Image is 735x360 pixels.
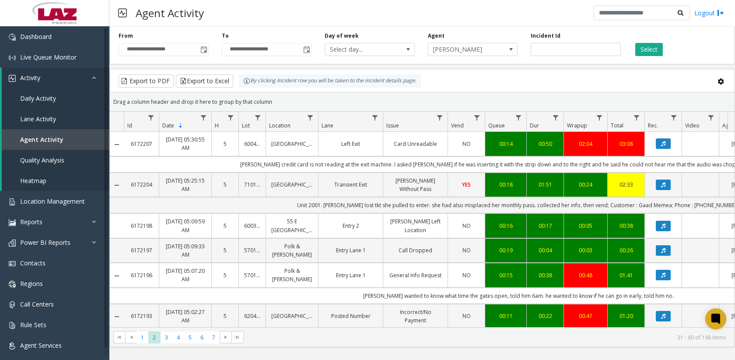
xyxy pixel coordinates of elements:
[453,222,479,230] a: NO
[217,246,233,254] a: 5
[532,312,558,320] div: 00:22
[717,8,724,18] img: logout
[110,141,124,148] a: Collapse Details
[20,321,46,329] span: Rule Sets
[550,112,562,124] a: Dur Filter Menu
[271,312,313,320] a: [GEOGRAPHIC_DATA]
[172,332,184,343] span: Page 4
[490,180,521,189] a: 00:18
[269,122,290,129] span: Location
[2,109,109,129] a: Lane Activity
[9,260,16,267] img: 'icon'
[271,217,313,234] a: 55 E [GEOGRAPHIC_DATA]
[9,219,16,226] img: 'icon'
[2,170,109,191] a: Heatmap
[271,180,313,189] a: [GEOGRAPHIC_DATA]
[462,140,471,148] span: NO
[532,246,558,254] div: 00:04
[234,334,241,341] span: Go to the last page
[428,43,500,56] span: [PERSON_NAME]
[532,271,558,279] div: 00:38
[567,122,587,129] span: Wrapup
[271,140,313,148] a: [GEOGRAPHIC_DATA]
[184,332,196,343] span: Page 5
[324,180,378,189] a: Transient Exit
[2,67,109,88] a: Activity
[2,150,109,170] a: Quality Analysis
[20,156,64,164] span: Quality Analysis
[694,8,724,18] a: Logout
[271,267,313,283] a: Polk & [PERSON_NAME]
[613,246,639,254] div: 00:26
[388,271,442,279] a: General Info Request
[611,122,623,129] span: Total
[453,140,479,148] a: NO
[2,129,109,150] a: Agent Activity
[490,222,521,230] div: 00:16
[569,271,602,279] a: 00:48
[685,122,700,129] span: Video
[128,334,135,341] span: Go to the previous page
[244,312,260,320] a: 620428
[613,271,639,279] a: 01:41
[164,135,206,152] a: [DATE] 05:30:55 AM
[129,271,154,279] a: 6172196
[136,332,148,343] span: Page 1
[131,2,208,24] h3: Agent Activity
[129,180,154,189] a: 6172204
[613,312,639,320] a: 01:20
[164,217,206,234] a: [DATE] 05:09:59 AM
[215,122,219,129] span: H
[177,122,184,129] span: Sortable
[199,43,208,56] span: Toggle popup
[110,94,735,109] div: Drag a column header and drop it here to group by that column
[148,332,160,343] span: Page 2
[490,312,521,320] div: 00:11
[252,112,264,124] a: Lot Filter Menu
[162,122,174,129] span: Date
[453,312,479,320] a: NO
[324,140,378,148] a: Left Exit
[20,259,45,267] span: Contacts
[569,180,602,189] a: 00:24
[325,32,359,40] label: Day of week
[462,181,471,188] span: YES
[453,246,479,254] a: NO
[613,140,639,148] a: 03:08
[462,222,471,229] span: NO
[705,112,717,124] a: Video Filter Menu
[243,78,250,85] img: infoIcon.svg
[648,122,658,129] span: Rec.
[242,122,250,129] span: Lot
[145,112,157,124] a: Id Filter Menu
[490,246,521,254] a: 00:19
[471,112,483,124] a: Vend Filter Menu
[531,32,560,40] label: Incident Id
[569,222,602,230] a: 00:05
[9,301,16,308] img: 'icon'
[20,115,56,123] span: Lane Activity
[388,140,442,148] a: Card Unreadable
[129,246,154,254] a: 6172197
[613,180,639,189] div: 02:33
[20,135,63,144] span: Agent Activity
[9,240,16,247] img: 'icon'
[239,74,421,88] div: By clicking Incident row you will be taken to the incident details page.
[325,43,396,56] span: Select day...
[386,122,399,129] span: Issue
[244,180,260,189] a: 710163
[20,218,42,226] span: Reports
[513,112,525,124] a: Queue Filter Menu
[249,334,726,341] kendo-pager-info: 31 - 60 of 198 items
[20,279,43,288] span: Regions
[9,54,16,61] img: 'icon'
[569,140,602,148] a: 02:04
[9,34,16,41] img: 'icon'
[613,222,639,230] div: 00:38
[127,122,132,129] span: Id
